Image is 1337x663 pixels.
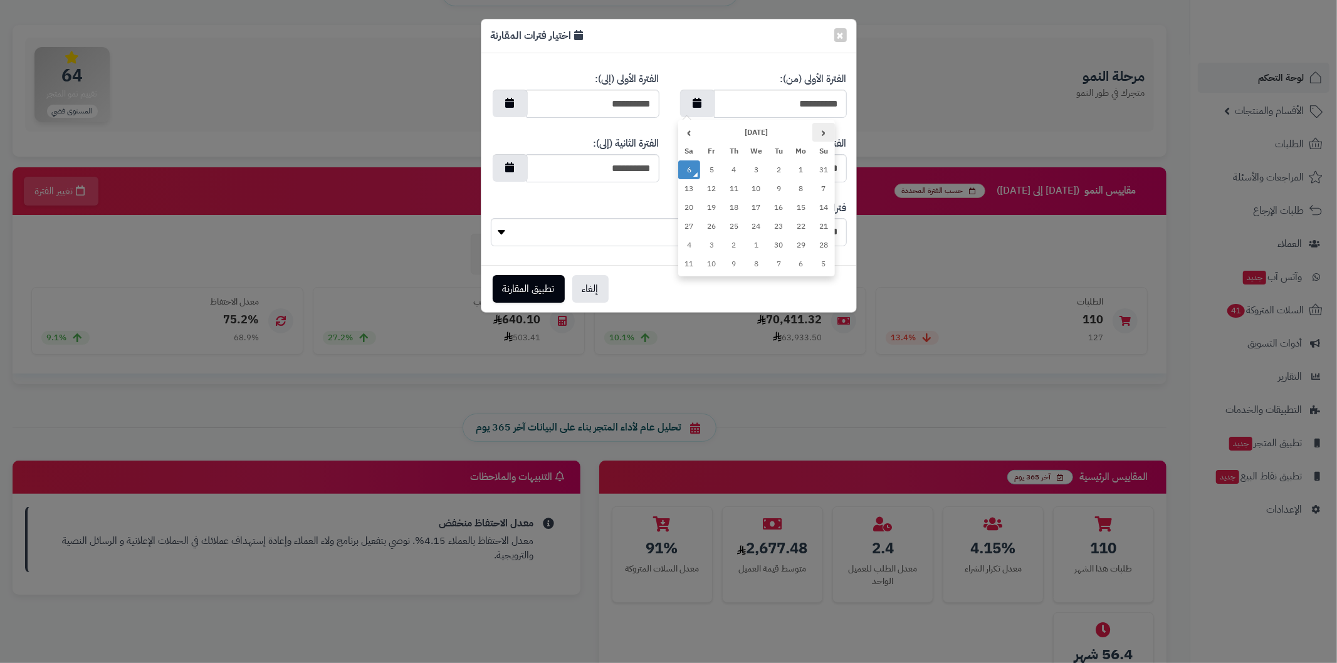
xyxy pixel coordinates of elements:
td: 10 [700,254,723,273]
td: 1 [790,160,812,179]
td: 19 [700,198,723,217]
td: 30 [768,236,790,254]
td: 26 [700,217,723,236]
button: تطبيق المقارنة [493,275,565,303]
th: [DATE] [700,123,812,142]
th: Tu [768,142,790,160]
td: 8 [745,254,768,273]
td: 23 [768,217,790,236]
label: الفترة الأولى (من): [780,72,847,86]
td: 24 [745,217,768,236]
td: 1 [745,236,768,254]
td: 3 [700,236,723,254]
td: 10 [745,179,768,198]
button: إلغاء [572,275,609,303]
td: 4 [723,160,745,179]
td: 15 [790,198,812,217]
th: › [678,123,701,142]
td: 16 [768,198,790,217]
td: 8 [790,179,812,198]
td: 9 [723,254,745,273]
td: 21 [812,217,835,236]
th: Fr [700,142,723,160]
td: 20 [678,198,701,217]
td: 6 [790,254,812,273]
td: 2 [768,160,790,179]
td: 12 [700,179,723,198]
label: الفترة الأولى (إلى): [595,72,659,86]
td: 18 [723,198,745,217]
td: 5 [812,254,835,273]
h4: اختيار فترات المقارنة [491,29,587,43]
td: 31 [812,160,835,179]
td: 4 [678,236,701,254]
span: × [837,26,844,44]
label: الفترة الثانية (إلى): [594,137,659,151]
td: 2 [723,236,745,254]
th: ‹ [812,123,835,142]
td: 25 [723,217,745,236]
td: 28 [812,236,835,254]
td: 7 [812,179,835,198]
td: 5 [700,160,723,179]
td: 22 [790,217,812,236]
td: 9 [768,179,790,198]
th: We [745,142,768,160]
td: 29 [790,236,812,254]
td: 7 [768,254,790,273]
td: 14 [812,198,835,217]
td: 27 [678,217,701,236]
th: Mo [790,142,812,160]
td: 6 [678,160,701,179]
td: 3 [745,160,768,179]
td: 13 [678,179,701,198]
th: Sa [678,142,701,160]
td: 17 [745,198,768,217]
th: Su [812,142,835,160]
td: 11 [723,179,745,198]
button: Close [834,28,847,42]
td: 11 [678,254,701,273]
th: Th [723,142,745,160]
